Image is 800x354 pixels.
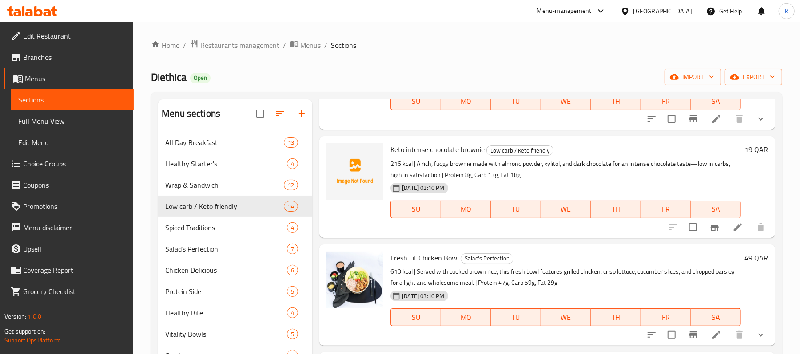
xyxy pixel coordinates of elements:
[398,184,448,192] span: [DATE] 03:10 PM
[691,308,741,326] button: SA
[641,92,691,110] button: FR
[151,40,179,51] a: Home
[165,307,287,318] span: Healthy Bite
[591,308,641,326] button: TH
[287,158,298,169] div: items
[270,103,291,124] span: Sort sections
[25,73,127,84] span: Menus
[4,47,134,68] a: Branches
[390,143,485,156] span: Keto intense chocolate brownie
[4,25,134,47] a: Edit Restaurant
[662,110,681,128] span: Select to update
[545,203,588,216] span: WE
[732,222,743,232] a: Edit menu item
[641,201,691,218] button: FR
[151,67,187,87] span: Diethica
[591,92,641,110] button: TH
[287,309,298,317] span: 4
[645,203,688,216] span: FR
[287,224,298,232] span: 4
[287,286,298,297] div: items
[4,334,61,346] a: Support.OpsPlatform
[28,311,41,322] span: 1.0.0
[4,238,134,260] a: Upsell
[23,222,127,233] span: Menu disclaimer
[665,69,721,85] button: import
[326,252,383,308] img: Fresh Fit Chicken Bowl
[672,71,714,83] span: import
[494,95,537,108] span: TU
[300,40,321,51] span: Menus
[545,311,588,324] span: WE
[750,324,772,346] button: show more
[641,324,662,346] button: sort-choices
[284,201,298,212] div: items
[711,330,722,340] a: Edit menu item
[165,286,287,297] span: Protein Side
[158,302,312,323] div: Healthy Bite4
[23,244,127,254] span: Upsell
[23,158,127,169] span: Choice Groups
[290,39,321,51] a: Menus
[591,201,641,218] button: TH
[394,203,437,216] span: SU
[165,329,287,339] span: Vitality Bowls
[445,311,488,324] span: MO
[390,308,441,326] button: SU
[645,311,688,324] span: FR
[694,311,737,324] span: SA
[725,69,782,85] button: export
[390,201,441,218] button: SU
[744,252,768,264] h6: 49 QAR
[284,181,298,189] span: 12
[729,324,750,346] button: delete
[165,158,287,169] span: Healthy Starter's
[394,95,437,108] span: SU
[18,137,127,148] span: Edit Menu
[11,132,134,153] a: Edit Menu
[158,196,312,217] div: Low carb / Keto friendly14
[394,311,437,324] span: SU
[545,95,588,108] span: WE
[284,138,298,147] span: 13
[23,180,127,190] span: Coupons
[287,266,298,275] span: 6
[487,146,553,156] span: Low carb / Keto friendly
[23,52,127,63] span: Branches
[4,326,45,337] span: Get support on:
[165,222,287,233] span: Spiced Traditions
[287,329,298,339] div: items
[4,153,134,174] a: Choice Groups
[331,40,356,51] span: Sections
[732,71,775,83] span: export
[704,216,725,238] button: Branch-specific-item
[190,74,211,82] span: Open
[324,40,327,51] li: /
[683,324,704,346] button: Branch-specific-item
[691,201,741,218] button: SA
[694,203,737,216] span: SA
[158,281,312,302] div: Protein Side5
[398,292,448,300] span: [DATE] 03:10 PM
[11,110,134,132] a: Full Menu View
[11,89,134,110] a: Sections
[165,201,284,212] span: Low carb / Keto friendly
[23,265,127,275] span: Coverage Report
[750,108,772,130] button: show more
[390,266,741,288] p: 610 kcal | Served with cooked brown rice, this fresh bowl features grilled chicken, crisp lettuce...
[23,286,127,297] span: Grocery Checklist
[165,180,284,190] div: Wrap & Sandwich
[165,244,287,254] span: Salad's Perfection
[537,6,592,16] div: Menu-management
[691,92,741,110] button: SA
[662,326,681,344] span: Select to update
[287,265,298,275] div: items
[750,216,772,238] button: delete
[441,92,491,110] button: MO
[541,308,591,326] button: WE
